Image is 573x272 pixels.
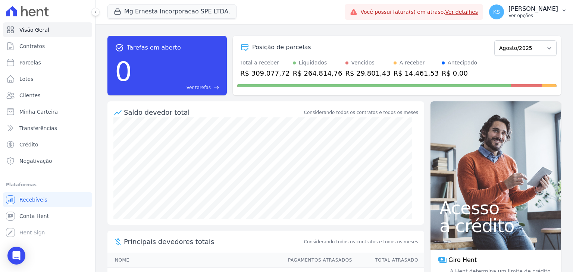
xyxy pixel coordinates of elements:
a: Minha Carteira [3,104,92,119]
div: Antecipado [448,59,477,67]
span: Recebíveis [19,196,47,203]
a: Conta Hent [3,209,92,224]
span: Lotes [19,75,34,83]
button: KS [PERSON_NAME] Ver opções [483,1,573,22]
div: Liquidados [299,59,327,67]
div: A receber [400,59,425,67]
span: KS [493,9,500,15]
span: Acesso [439,199,552,217]
a: Contratos [3,39,92,54]
span: Negativação [19,157,52,165]
p: [PERSON_NAME] [508,5,558,13]
div: Total a receber [240,59,290,67]
span: Visão Geral [19,26,49,34]
div: Open Intercom Messenger [7,247,25,265]
div: R$ 309.077,72 [240,68,290,78]
span: Ver tarefas [187,84,211,91]
div: R$ 264.814,76 [293,68,342,78]
a: Ver detalhes [445,9,478,15]
a: Ver tarefas east [135,84,219,91]
span: Tarefas em aberto [127,43,181,52]
span: Clientes [19,92,40,99]
span: Giro Hent [448,256,477,265]
th: Total Atrasado [353,253,424,268]
a: Clientes [3,88,92,103]
div: Vencidos [351,59,375,67]
a: Parcelas [3,55,92,70]
div: Considerando todos os contratos e todos os meses [304,109,418,116]
span: Você possui fatura(s) em atraso. [360,8,478,16]
span: Conta Hent [19,212,49,220]
a: Lotes [3,72,92,86]
span: Contratos [19,42,45,50]
a: Recebíveis [3,192,92,207]
div: R$ 29.801,43 [345,68,391,78]
span: Principais devedores totais [124,237,303,247]
span: Crédito [19,141,38,148]
span: Transferências [19,124,57,132]
a: Visão Geral [3,22,92,37]
div: 0 [115,52,132,91]
button: Mg Ernesta Incorporacao SPE LTDA. [107,4,237,19]
a: Negativação [3,154,92,168]
a: Transferências [3,121,92,136]
span: Parcelas [19,59,41,66]
span: task_alt [115,43,124,52]
div: R$ 14.461,53 [394,68,439,78]
span: Minha Carteira [19,108,58,116]
span: a crédito [439,217,552,235]
div: Posição de parcelas [252,43,311,52]
th: Pagamentos Atrasados [281,253,353,268]
p: Ver opções [508,13,558,19]
th: Nome [107,253,281,268]
div: Saldo devedor total [124,107,303,117]
div: Plataformas [6,180,89,189]
a: Crédito [3,137,92,152]
span: Considerando todos os contratos e todos os meses [304,238,418,245]
span: east [214,85,219,91]
div: R$ 0,00 [442,68,477,78]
